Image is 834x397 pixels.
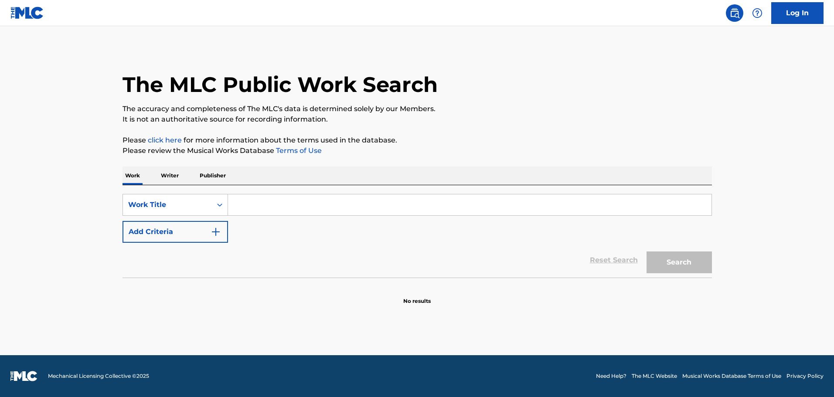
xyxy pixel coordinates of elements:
[123,194,712,278] form: Search Form
[786,372,824,380] a: Privacy Policy
[123,135,712,146] p: Please for more information about the terms used in the database.
[632,372,677,380] a: The MLC Website
[790,355,834,397] iframe: Chat Widget
[123,166,143,185] p: Work
[197,166,228,185] p: Publisher
[128,200,207,210] div: Work Title
[123,146,712,156] p: Please review the Musical Works Database
[682,372,781,380] a: Musical Works Database Terms of Use
[729,8,740,18] img: search
[403,287,431,305] p: No results
[726,4,743,22] a: Public Search
[123,114,712,125] p: It is not an authoritative source for recording information.
[211,227,221,237] img: 9d2ae6d4665cec9f34b9.svg
[771,2,824,24] a: Log In
[48,372,149,380] span: Mechanical Licensing Collective © 2025
[158,166,181,185] p: Writer
[123,104,712,114] p: The accuracy and completeness of The MLC's data is determined solely by our Members.
[749,4,766,22] div: Help
[123,71,438,98] h1: The MLC Public Work Search
[10,7,44,19] img: MLC Logo
[596,372,626,380] a: Need Help?
[148,136,182,144] a: click here
[274,146,322,155] a: Terms of Use
[752,8,763,18] img: help
[123,221,228,243] button: Add Criteria
[10,371,37,381] img: logo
